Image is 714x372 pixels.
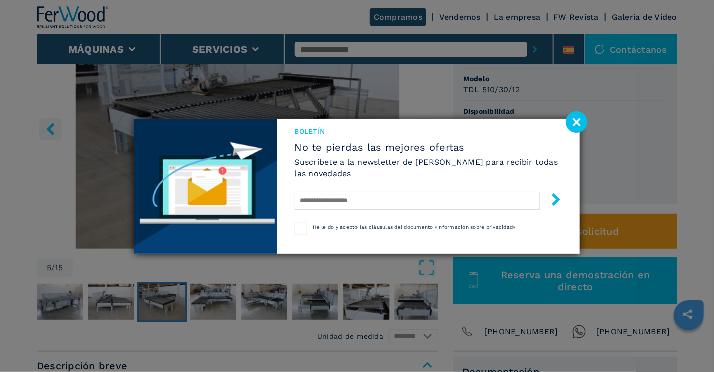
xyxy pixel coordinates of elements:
[540,189,562,213] button: submit-button
[134,119,277,254] img: Newsletter image
[295,126,562,136] span: Boletín
[313,224,516,230] span: He leído y acepto las cláusulas del documento «Información sobre privacidad»
[295,141,562,153] span: No te pierdas las mejores ofertas
[295,156,562,179] h6: Suscríbete a la newsletter de [PERSON_NAME] para recibir todas las novedades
